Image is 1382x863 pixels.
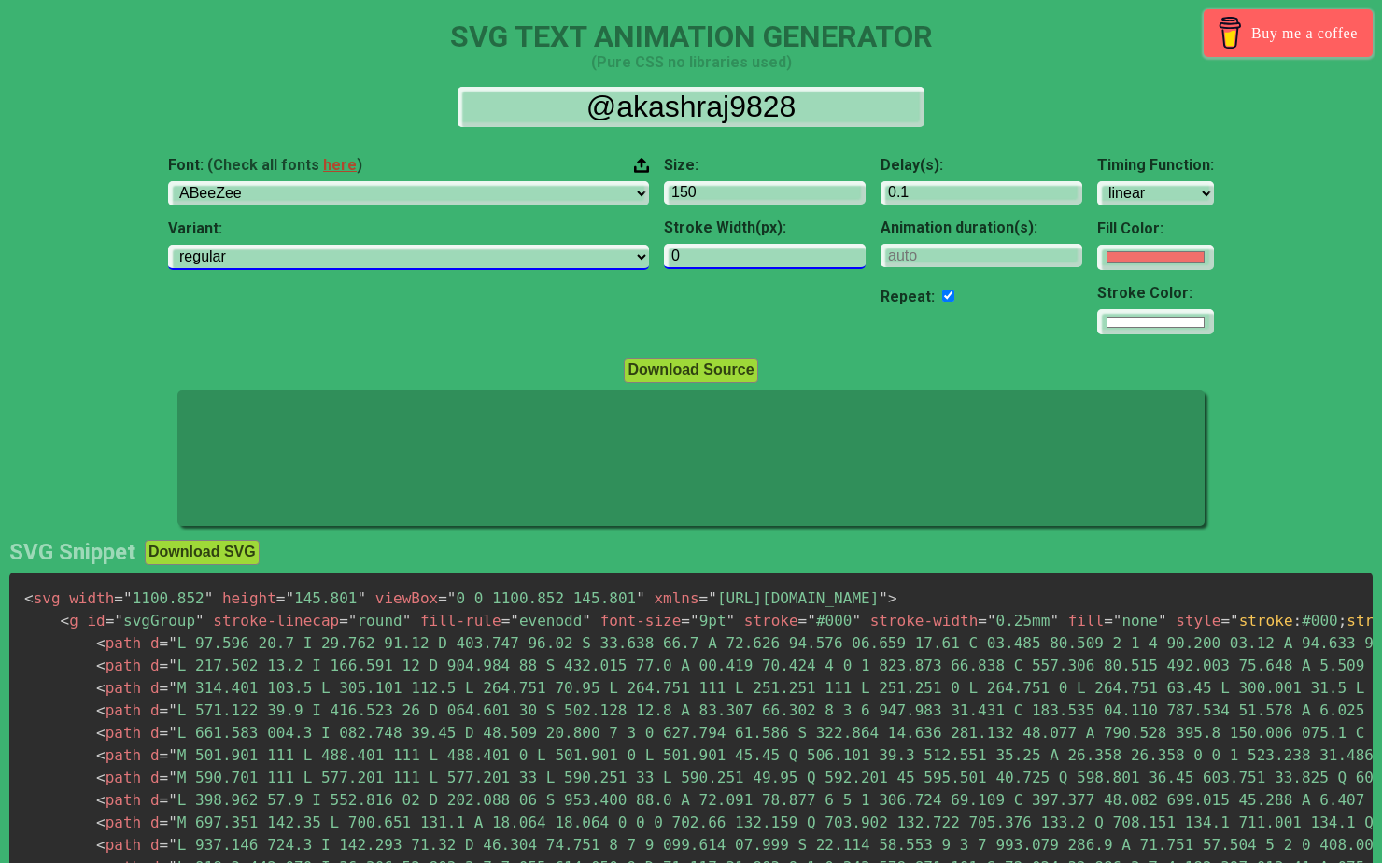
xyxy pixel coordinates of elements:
[168,769,177,786] span: "
[106,612,115,630] span: =
[96,701,141,719] span: path
[150,679,160,697] span: d
[213,612,339,630] span: stroke-linecap
[798,612,808,630] span: =
[447,589,457,607] span: "
[96,791,106,809] span: <
[1214,17,1247,49] img: Buy me a coffee
[276,589,366,607] span: 145.801
[664,157,866,174] label: Size:
[1097,157,1214,174] label: Timing Function:
[681,612,690,630] span: =
[1338,612,1347,630] span: ;
[150,791,160,809] span: d
[708,589,717,607] span: "
[87,612,105,630] span: id
[160,679,169,697] span: =
[276,589,286,607] span: =
[881,244,1082,267] input: auto
[96,769,106,786] span: <
[160,701,169,719] span: =
[664,219,866,236] label: Stroke Width(px):
[987,612,996,630] span: "
[1220,612,1238,630] span: ="
[339,612,411,630] span: round
[61,612,70,630] span: <
[61,612,78,630] span: g
[402,612,412,630] span: "
[1239,612,1293,630] span: stroke
[636,589,645,607] span: "
[96,836,106,854] span: <
[114,612,123,630] span: "
[96,724,106,742] span: <
[600,612,682,630] span: font-size
[168,220,649,237] label: Variant:
[150,701,160,719] span: d
[664,244,866,269] input: 2px
[1068,612,1105,630] span: fill
[114,589,123,607] span: =
[9,540,135,566] h2: SVG Snippet
[870,612,979,630] span: stroke-width
[1158,612,1167,630] span: "
[1204,9,1373,57] a: Buy me a coffee
[96,679,106,697] span: <
[634,157,649,174] img: Upload your font
[1176,612,1220,630] span: style
[150,724,160,742] span: d
[168,679,177,697] span: "
[501,612,511,630] span: =
[145,540,260,564] button: Download SVG
[96,657,141,674] span: path
[664,181,866,205] input: 100
[348,612,358,630] span: "
[168,657,177,674] span: "
[438,589,645,607] span: 0 0 1100.852 145.801
[726,612,736,630] span: "
[168,746,177,764] span: "
[339,612,348,630] span: =
[160,836,169,854] span: =
[160,724,169,742] span: =
[160,634,169,652] span: =
[1293,612,1303,630] span: :
[96,746,141,764] span: path
[1113,612,1122,630] span: "
[681,612,735,630] span: 9pt
[881,219,1082,236] label: Animation duration(s):
[978,612,1059,630] span: 0.25mm
[881,181,1082,205] input: 0.1s
[160,791,169,809] span: =
[168,724,177,742] span: "
[168,634,177,652] span: "
[96,679,141,697] span: path
[501,612,591,630] span: evenodd
[375,589,438,607] span: viewBox
[150,657,160,674] span: d
[96,813,106,831] span: <
[96,724,141,742] span: path
[204,589,214,607] span: "
[168,836,177,854] span: "
[222,589,276,607] span: height
[96,813,141,831] span: path
[690,612,699,630] span: "
[458,87,924,127] input: Input Text Here
[1104,612,1113,630] span: =
[1251,17,1358,50] span: Buy me a coffee
[582,612,591,630] span: "
[285,589,294,607] span: "
[420,612,501,630] span: fill-rule
[123,589,133,607] span: "
[1050,612,1059,630] span: "
[699,589,888,607] span: [URL][DOMAIN_NAME]
[24,589,34,607] span: <
[168,813,177,831] span: "
[96,701,106,719] span: <
[168,791,177,809] span: "
[106,612,204,630] span: svgGroup
[1097,220,1214,237] label: Fill Color:
[96,634,106,652] span: <
[881,288,935,305] label: Repeat:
